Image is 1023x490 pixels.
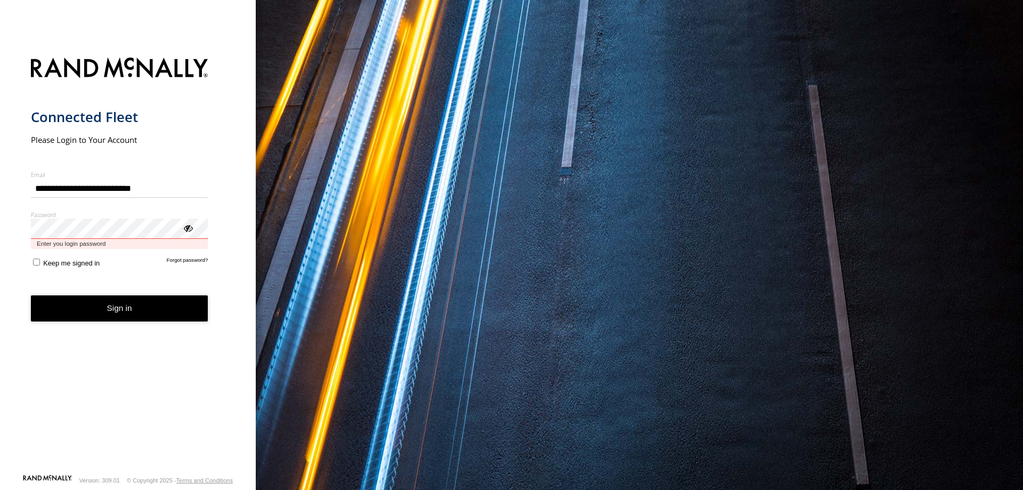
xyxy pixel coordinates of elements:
div: ViewPassword [182,222,193,233]
div: Version: 309.01 [79,477,120,484]
a: Visit our Website [23,475,72,486]
button: Sign in [31,295,208,322]
a: Terms and Conditions [176,477,233,484]
a: Forgot password? [167,257,208,267]
h1: Connected Fleet [31,108,208,126]
div: © Copyright 2025 - [127,477,233,484]
label: Password [31,211,208,219]
form: main [31,51,225,474]
span: Enter you login password [31,239,208,249]
h2: Please Login to Your Account [31,134,208,145]
img: Rand McNally [31,55,208,83]
input: Keep me signed in [33,259,40,266]
span: Keep me signed in [43,259,100,267]
label: Email [31,171,208,179]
